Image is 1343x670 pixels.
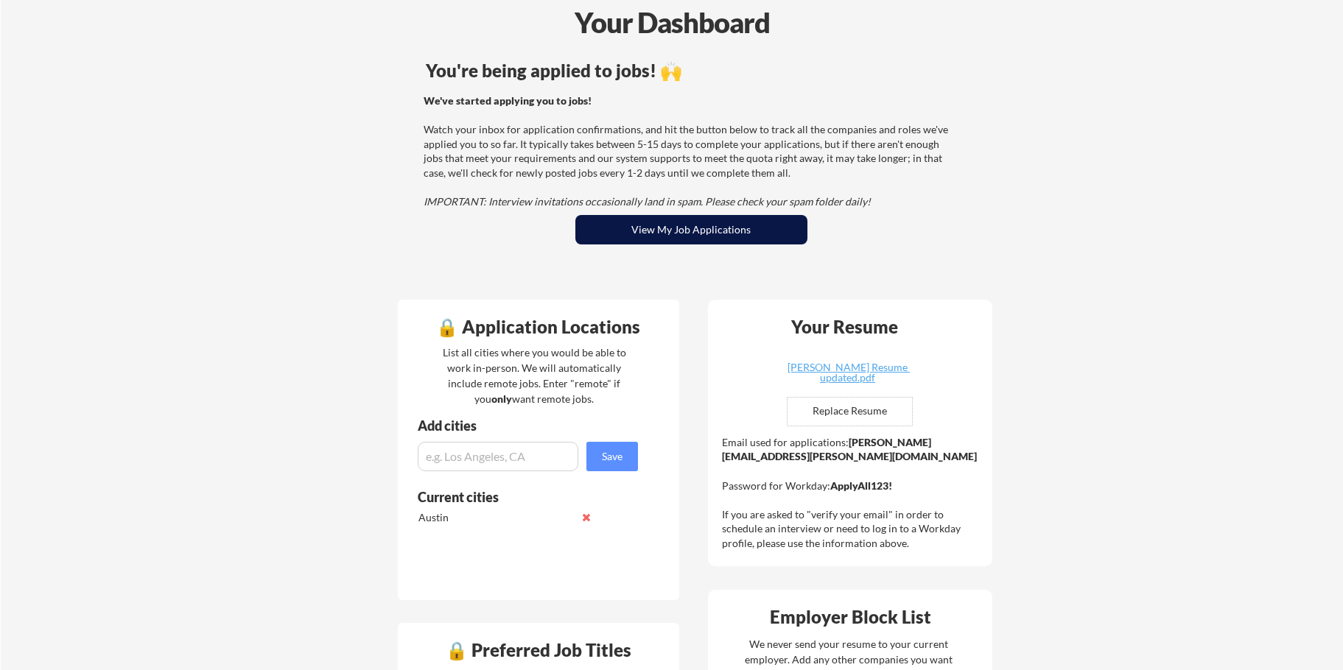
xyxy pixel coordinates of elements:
div: Your Dashboard [1,1,1343,43]
strong: [PERSON_NAME][EMAIL_ADDRESS][PERSON_NAME][DOMAIN_NAME] [722,436,977,463]
div: Current cities [418,490,622,504]
div: Austin [418,510,574,525]
button: Save [586,442,638,471]
div: 🔒 Preferred Job Titles [402,641,676,659]
div: 🔒 Application Locations [402,318,676,336]
div: [PERSON_NAME] Resume updated.pdf [760,362,936,383]
div: Add cities [418,419,642,432]
input: e.g. Los Angeles, CA [418,442,578,471]
div: Your Resume [772,318,918,336]
button: View My Job Applications [575,215,807,244]
strong: only [491,392,512,405]
div: List all cities where you would be able to work in-person. We will automatically include remote j... [433,345,636,406]
div: Email used for applications: Password for Workday: If you are asked to "verify your email" in ord... [722,435,982,551]
div: Employer Block List [714,608,988,626]
strong: ApplyAll123! [830,479,892,492]
div: Watch your inbox for application confirmations, and hit the button below to track all the compani... [424,94,955,209]
a: [PERSON_NAME] Resume updated.pdf [760,362,936,385]
em: IMPORTANT: Interview invitations occasionally land in spam. Please check your spam folder daily! [424,195,871,208]
div: You're being applied to jobs! 🙌 [426,62,957,80]
strong: We've started applying you to jobs! [424,94,592,107]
